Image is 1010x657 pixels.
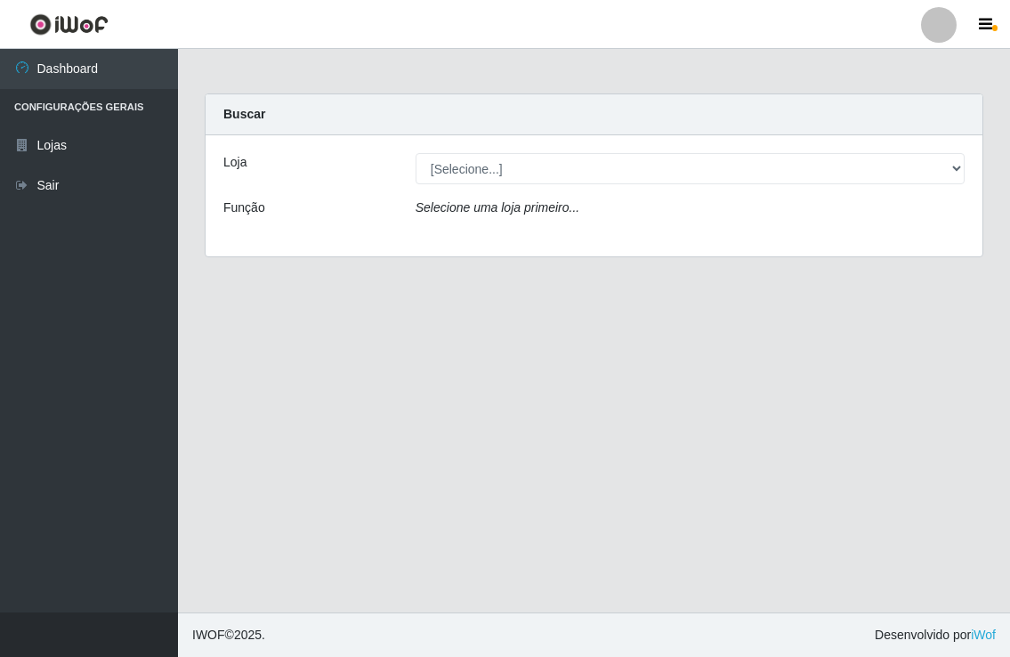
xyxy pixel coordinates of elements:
[29,13,109,36] img: CoreUI Logo
[192,626,265,645] span: © 2025 .
[875,626,996,645] span: Desenvolvido por
[223,199,265,217] label: Função
[416,200,579,215] i: Selecione uma loja primeiro...
[971,628,996,642] a: iWof
[192,628,225,642] span: IWOF
[223,153,246,172] label: Loja
[223,107,265,121] strong: Buscar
